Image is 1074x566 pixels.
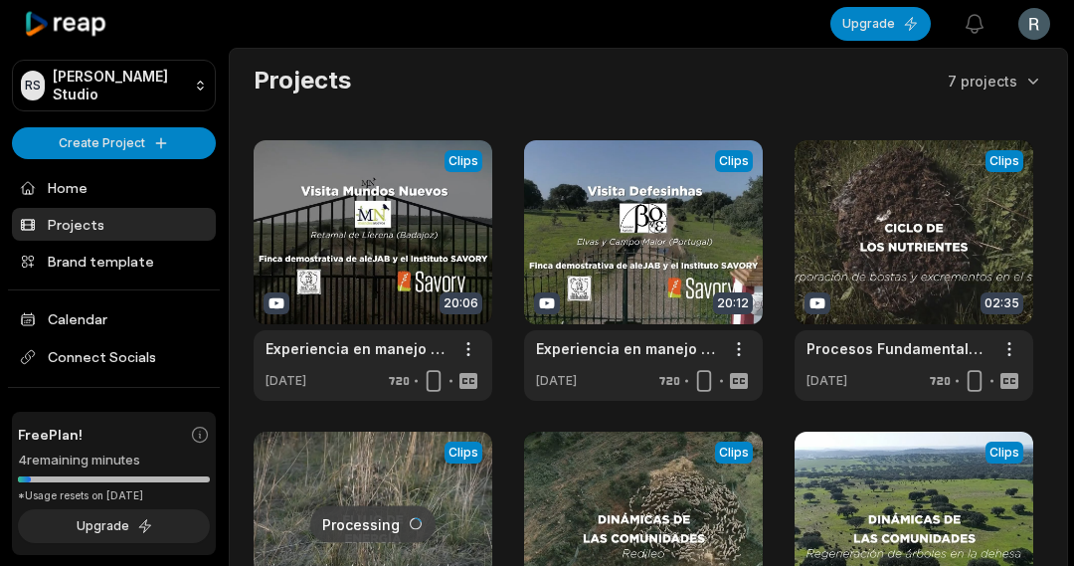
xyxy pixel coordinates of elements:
[254,65,351,96] h2: Projects
[12,339,216,375] span: Connect Socials
[830,7,931,41] button: Upgrade
[12,302,216,335] a: Calendar
[12,171,216,204] a: Home
[18,509,210,543] button: Upgrade
[12,245,216,278] a: Brand template
[948,71,1043,92] button: 7 projects
[53,68,186,103] p: [PERSON_NAME] Studio
[21,71,45,100] div: RS
[18,424,83,445] span: Free Plan!
[536,338,719,359] a: Experiencia en manejo holístico en la Finca Defesinhas ([GEOGRAPHIC_DATA]-[GEOGRAPHIC_DATA])
[18,488,210,503] div: *Usage resets on [DATE]
[12,127,216,159] button: Create Project
[266,338,448,359] a: Experiencia en manejo holístico en la Finca Mundos Nuevos ([GEOGRAPHIC_DATA])
[18,451,210,471] div: 4 remaining minutes
[806,338,989,359] a: Procesos Fundamentales en la Dehesa : Ciclo de Nutrientes, por [PERSON_NAME]
[12,208,216,241] a: Projects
